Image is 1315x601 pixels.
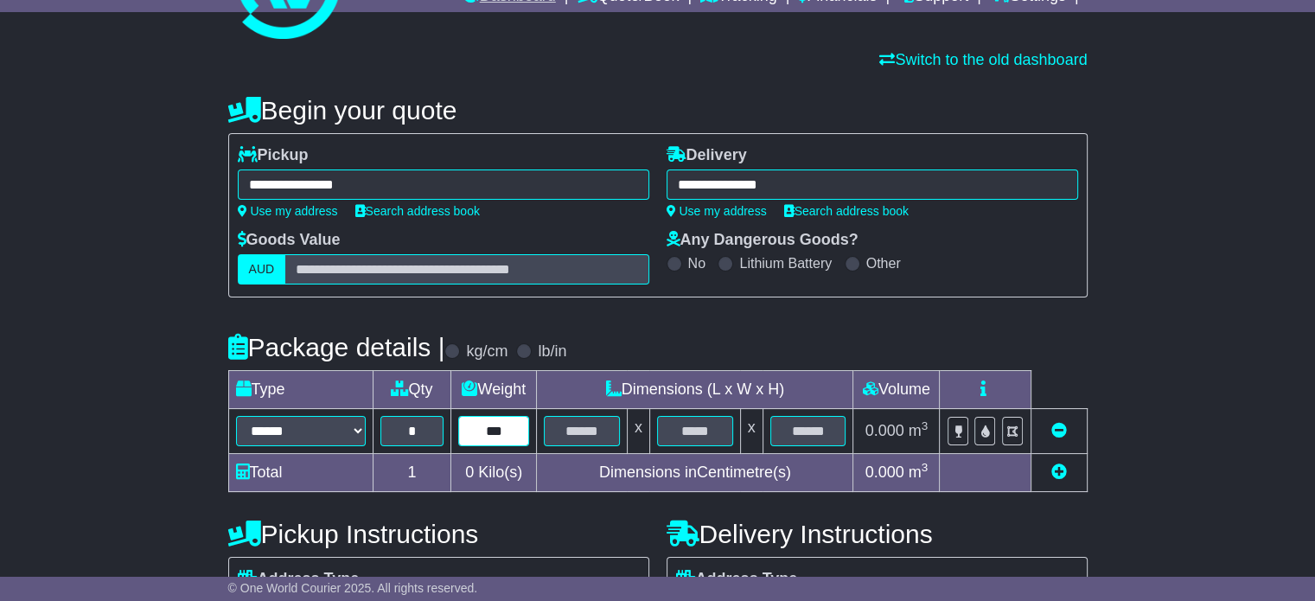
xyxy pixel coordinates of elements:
[373,371,451,409] td: Qty
[466,342,507,361] label: kg/cm
[909,422,929,439] span: m
[688,255,705,272] label: No
[667,146,747,165] label: Delivery
[238,204,338,218] a: Use my address
[627,409,649,454] td: x
[451,371,537,409] td: Weight
[879,51,1087,68] a: Switch to the old dashboard
[228,333,445,361] h4: Package details |
[865,422,904,439] span: 0.000
[667,204,767,218] a: Use my address
[853,371,940,409] td: Volume
[228,96,1088,125] h4: Begin your quote
[784,204,909,218] a: Search address book
[866,255,901,272] label: Other
[922,419,929,432] sup: 3
[1051,464,1067,481] a: Add new item
[909,464,929,481] span: m
[238,231,341,250] label: Goods Value
[373,454,451,492] td: 1
[228,520,649,548] h4: Pickup Instructions
[739,255,832,272] label: Lithium Battery
[228,454,373,492] td: Total
[1051,422,1067,439] a: Remove this item
[465,464,474,481] span: 0
[537,454,853,492] td: Dimensions in Centimetre(s)
[740,409,763,454] td: x
[667,520,1088,548] h4: Delivery Instructions
[667,231,859,250] label: Any Dangerous Goods?
[865,464,904,481] span: 0.000
[238,570,360,589] label: Address Type
[228,581,478,595] span: © One World Courier 2025. All rights reserved.
[238,146,309,165] label: Pickup
[538,342,566,361] label: lb/in
[537,371,853,409] td: Dimensions (L x W x H)
[228,371,373,409] td: Type
[355,204,480,218] a: Search address book
[676,570,798,589] label: Address Type
[922,461,929,474] sup: 3
[451,454,537,492] td: Kilo(s)
[238,254,286,285] label: AUD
